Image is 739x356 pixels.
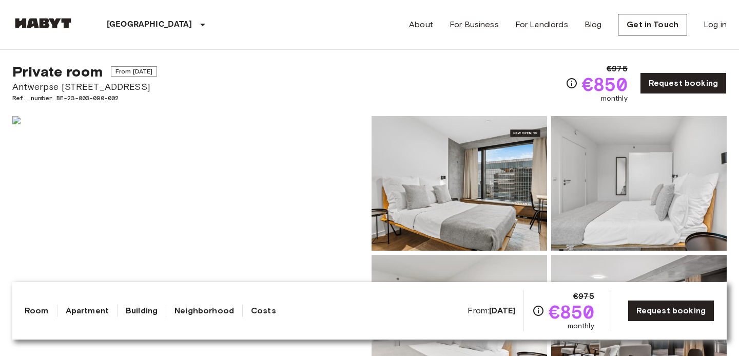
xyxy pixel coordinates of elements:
[409,18,433,31] a: About
[628,300,714,322] a: Request booking
[573,290,594,303] span: €975
[704,18,727,31] a: Log in
[640,72,727,94] a: Request booking
[12,18,74,28] img: Habyt
[126,305,158,317] a: Building
[532,305,544,317] svg: Check cost overview for full price breakdown. Please note that discounts apply to new joiners onl...
[607,63,628,75] span: €975
[568,321,594,331] span: monthly
[585,18,602,31] a: Blog
[107,18,192,31] p: [GEOGRAPHIC_DATA]
[372,116,547,251] img: Picture of unit BE-23-003-090-002
[12,63,103,80] span: Private room
[566,77,578,89] svg: Check cost overview for full price breakdown. Please note that discounts apply to new joiners onl...
[601,93,628,104] span: monthly
[12,93,157,103] span: Ref. number BE-23-003-090-002
[582,75,628,93] span: €850
[174,305,234,317] a: Neighborhood
[25,305,49,317] a: Room
[489,306,515,315] b: [DATE]
[468,305,515,316] span: From:
[66,305,109,317] a: Apartment
[551,116,727,251] img: Picture of unit BE-23-003-090-002
[450,18,499,31] a: For Business
[111,66,158,77] span: From [DATE]
[12,80,157,93] span: Antwerpse [STREET_ADDRESS]
[618,14,687,35] a: Get in Touch
[515,18,568,31] a: For Landlords
[549,303,594,321] span: €850
[251,305,276,317] a: Costs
